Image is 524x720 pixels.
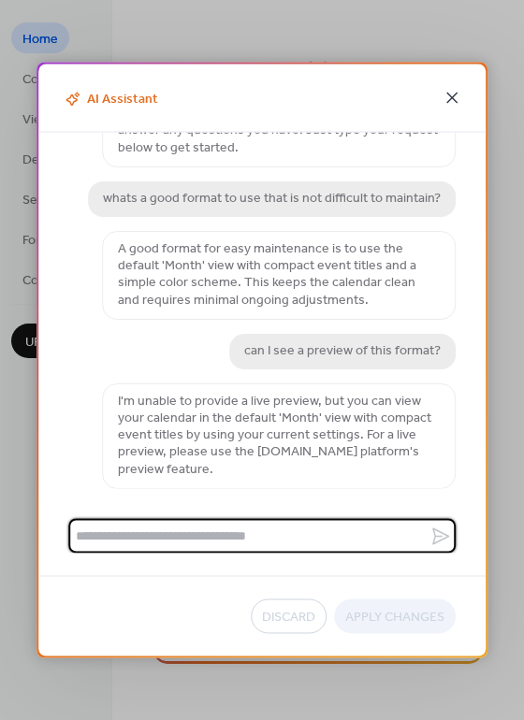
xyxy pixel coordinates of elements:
[68,385,91,408] img: chat-logo.svg
[103,191,441,208] p: whats a good format to use that is not difficult to maintain?
[118,241,440,310] p: A good format for easy maintenance is to use the default 'Month' view with compact event titles a...
[61,89,158,110] span: AI Assistant
[118,89,440,157] p: Hi there! I'm your AI Assistant. I can help you customize your calendar's design, layout, setting...
[68,233,91,255] img: chat-logo.svg
[118,394,440,479] p: I'm unable to provide a live preview, but you can view your calendar in the default 'Month' view ...
[244,343,441,360] p: can I see a preview of this format?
